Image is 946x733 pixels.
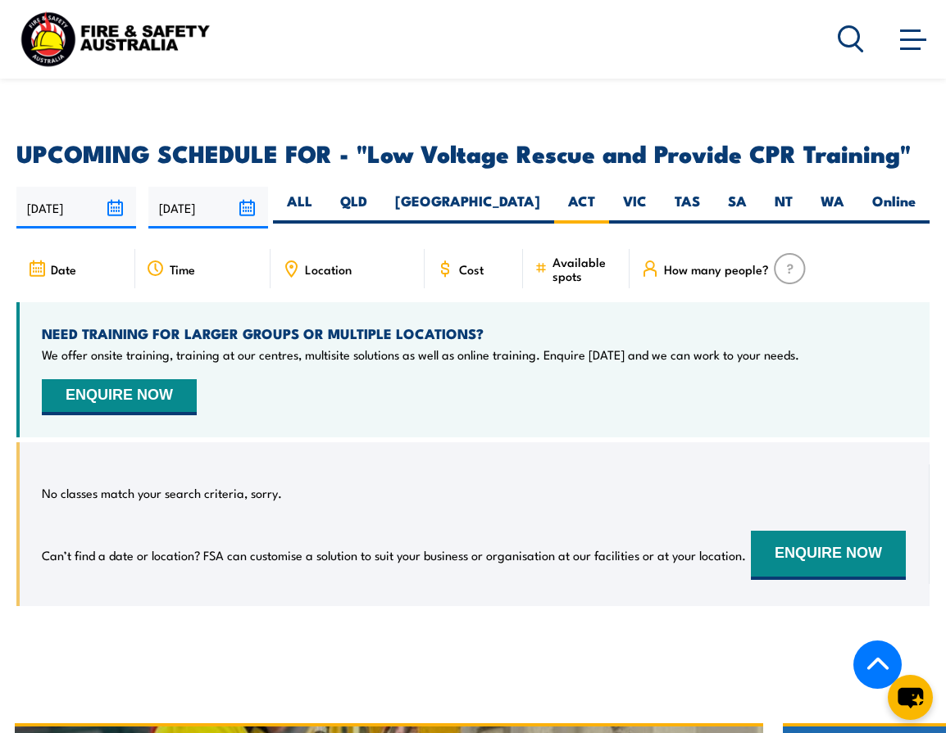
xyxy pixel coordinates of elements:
[751,531,906,580] button: ENQUIRE NOW
[42,547,746,563] p: Can’t find a date or location? FSA can customise a solution to suit your business or organisation...
[554,192,609,224] label: ACT
[858,192,930,224] label: Online
[714,192,761,224] label: SA
[42,485,282,501] p: No classes match your search criteria, sorry.
[553,255,617,283] span: Available spots
[42,346,799,363] p: We offer onsite training, training at our centres, multisite solutions as well as online training...
[381,192,554,224] label: [GEOGRAPHIC_DATA]
[761,192,807,224] label: NT
[664,262,769,276] span: How many people?
[305,262,352,276] span: Location
[459,262,484,276] span: Cost
[609,192,661,224] label: VIC
[888,675,933,720] button: chat-button
[42,324,799,342] h4: NEED TRAINING FOR LARGER GROUPS OR MULTIPLE LOCATIONS?
[661,192,714,224] label: TAS
[16,142,930,163] h2: UPCOMING SCHEDULE FOR - "Low Voltage Rescue and Provide CPR Training"
[273,192,326,224] label: ALL
[170,262,195,276] span: Time
[148,187,268,228] input: To date
[51,262,76,276] span: Date
[326,192,381,224] label: QLD
[807,192,858,224] label: WA
[16,187,136,228] input: From date
[42,379,197,415] button: ENQUIRE NOW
